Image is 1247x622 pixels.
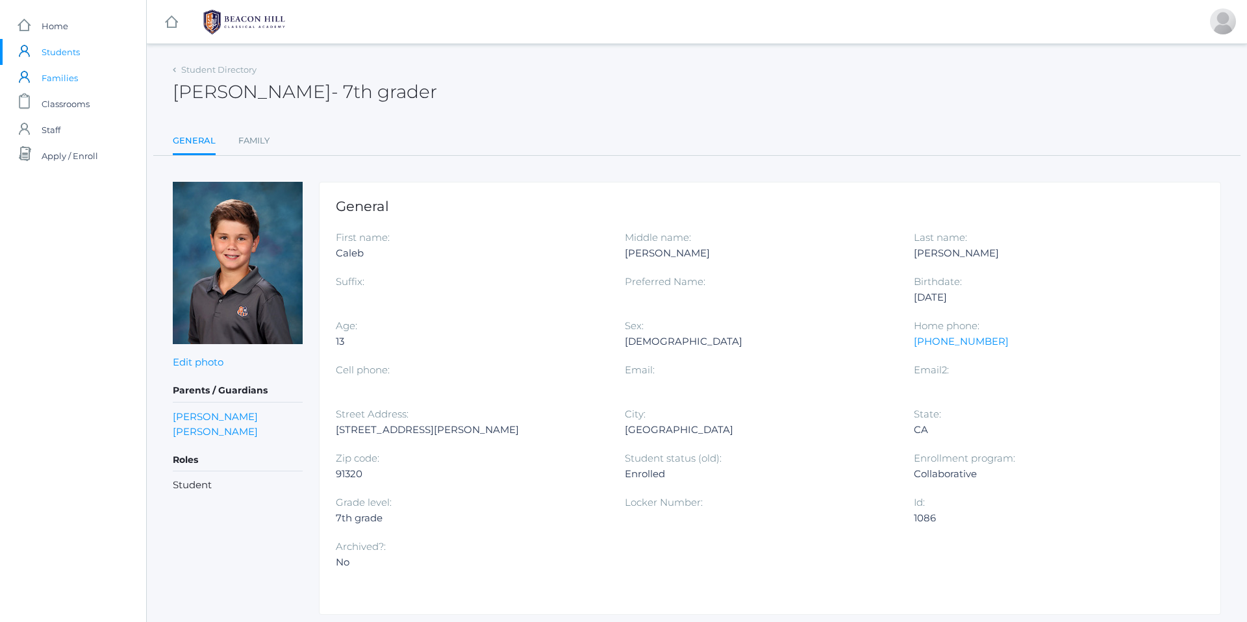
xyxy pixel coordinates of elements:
[336,334,605,349] div: 13
[625,452,722,464] label: Student status (old):
[336,275,364,288] label: Suffix:
[625,408,646,420] label: City:
[336,452,379,464] label: Zip code:
[42,39,80,65] span: Students
[336,199,1204,214] h1: General
[625,231,691,243] label: Middle name:
[914,452,1015,464] label: Enrollment program:
[42,143,98,169] span: Apply / Enroll
[173,449,303,471] h5: Roles
[336,540,386,553] label: Archived?:
[195,6,293,38] img: 1_BHCALogos-05.png
[181,64,257,75] a: Student Directory
[336,422,605,438] div: [STREET_ADDRESS][PERSON_NAME]
[625,364,655,376] label: Email:
[336,319,357,332] label: Age:
[914,290,1183,305] div: [DATE]
[914,231,967,243] label: Last name:
[173,409,258,424] a: [PERSON_NAME]
[173,380,303,402] h5: Parents / Guardians
[336,408,409,420] label: Street Address:
[173,356,223,368] a: Edit photo
[42,65,78,91] span: Families
[914,245,1183,261] div: [PERSON_NAME]
[173,478,303,493] li: Student
[914,364,949,376] label: Email2:
[914,466,1183,482] div: Collaborative
[42,91,90,117] span: Classrooms
[173,82,437,102] h2: [PERSON_NAME]
[336,554,605,570] div: No
[625,319,644,332] label: Sex:
[336,245,605,261] div: Caleb
[625,334,894,349] div: [DEMOGRAPHIC_DATA]
[914,422,1183,438] div: CA
[336,510,605,526] div: 7th grade
[625,466,894,482] div: Enrolled
[336,231,390,243] label: First name:
[173,424,258,439] a: [PERSON_NAME]
[914,408,941,420] label: State:
[914,510,1183,526] div: 1086
[173,128,216,156] a: General
[331,81,437,103] span: - 7th grader
[238,128,270,154] a: Family
[336,364,390,376] label: Cell phone:
[625,245,894,261] div: [PERSON_NAME]
[42,117,60,143] span: Staff
[625,275,705,288] label: Preferred Name:
[914,275,962,288] label: Birthdate:
[625,496,703,508] label: Locker Number:
[42,13,68,39] span: Home
[1210,8,1236,34] div: Peter Dishchekenian
[336,496,392,508] label: Grade level:
[914,496,925,508] label: Id:
[914,335,1009,347] a: [PHONE_NUMBER]
[173,182,303,344] img: Caleb Beaty
[625,422,894,438] div: [GEOGRAPHIC_DATA]
[914,319,979,332] label: Home phone:
[336,466,605,482] div: 91320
